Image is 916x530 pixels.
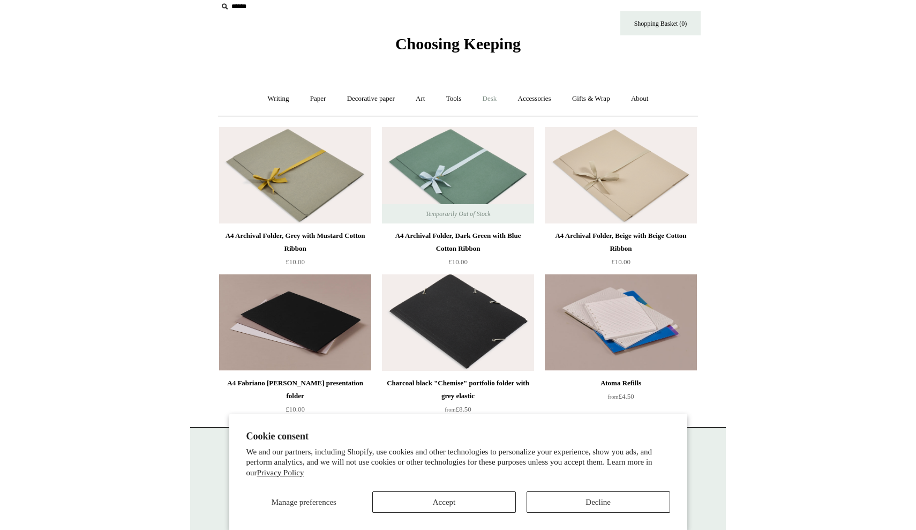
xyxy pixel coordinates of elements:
[382,377,534,421] a: Charcoal black "Chemise" portfolio folder with grey elastic from£8.50
[385,229,531,255] div: A4 Archival Folder, Dark Green with Blue Cotton Ribbon
[257,468,304,477] a: Privacy Policy
[219,229,371,273] a: A4 Archival Folder, Grey with Mustard Cotton Ribbon £10.00
[445,405,471,413] span: £8.50
[219,127,371,223] img: A4 Archival Folder, Grey with Mustard Cotton Ribbon
[620,11,701,35] a: Shopping Basket (0)
[246,447,670,479] p: We and our partners, including Shopify, use cookies and other technologies to personalize your ex...
[372,491,516,513] button: Accept
[607,394,618,400] span: from
[258,85,299,113] a: Writing
[547,229,694,255] div: A4 Archival Folder, Beige with Beige Cotton Ribbon
[382,127,534,223] a: A4 Archival Folder, Dark Green with Blue Cotton Ribbon A4 Archival Folder, Dark Green with Blue C...
[545,274,697,371] img: Atoma Refills
[611,258,630,266] span: £10.00
[382,274,534,371] a: Charcoal black "Chemise" portfolio folder with grey elastic Charcoal black "Chemise" portfolio fo...
[219,377,371,421] a: A4 Fabriano [PERSON_NAME] presentation folder £10.00
[395,35,521,53] span: Choosing Keeping
[219,274,371,371] img: A4 Fabriano Murillo presentation folder
[222,377,369,402] div: A4 Fabriano [PERSON_NAME] presentation folder
[382,229,534,273] a: A4 Archival Folder, Dark Green with Blue Cotton Ribbon £10.00
[545,229,697,273] a: A4 Archival Folder, Beige with Beige Cotton Ribbon £10.00
[286,405,305,413] span: £10.00
[382,274,534,371] img: Charcoal black "Chemise" portfolio folder with grey elastic
[219,274,371,371] a: A4 Fabriano Murillo presentation folder A4 Fabriano Murillo presentation folder
[437,85,471,113] a: Tools
[406,85,434,113] a: Art
[272,498,336,506] span: Manage preferences
[547,377,694,390] div: Atoma Refills
[473,85,507,113] a: Desk
[607,392,634,400] span: £4.50
[395,43,521,51] a: Choosing Keeping
[337,85,404,113] a: Decorative paper
[448,258,468,266] span: £10.00
[246,431,670,442] h2: Cookie consent
[621,85,658,113] a: About
[415,204,501,223] span: Temporarily Out of Stock
[545,274,697,371] a: Atoma Refills Atoma Refills
[527,491,670,513] button: Decline
[562,85,620,113] a: Gifts & Wrap
[445,407,455,413] span: from
[508,85,561,113] a: Accessories
[545,377,697,421] a: Atoma Refills from£4.50
[246,491,362,513] button: Manage preferences
[222,229,369,255] div: A4 Archival Folder, Grey with Mustard Cotton Ribbon
[219,127,371,223] a: A4 Archival Folder, Grey with Mustard Cotton Ribbon A4 Archival Folder, Grey with Mustard Cotton ...
[382,127,534,223] img: A4 Archival Folder, Dark Green with Blue Cotton Ribbon
[545,127,697,223] a: A4 Archival Folder, Beige with Beige Cotton Ribbon A4 Archival Folder, Beige with Beige Cotton Ri...
[301,85,336,113] a: Paper
[201,438,715,528] p: [STREET_ADDRESS] London WC2H 9NS [DATE] - [DATE] 10:30am to 5:30pm [DATE] 10.30am to 6pm [DATE] 1...
[286,258,305,266] span: £10.00
[545,127,697,223] img: A4 Archival Folder, Beige with Beige Cotton Ribbon
[385,377,531,402] div: Charcoal black "Chemise" portfolio folder with grey elastic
